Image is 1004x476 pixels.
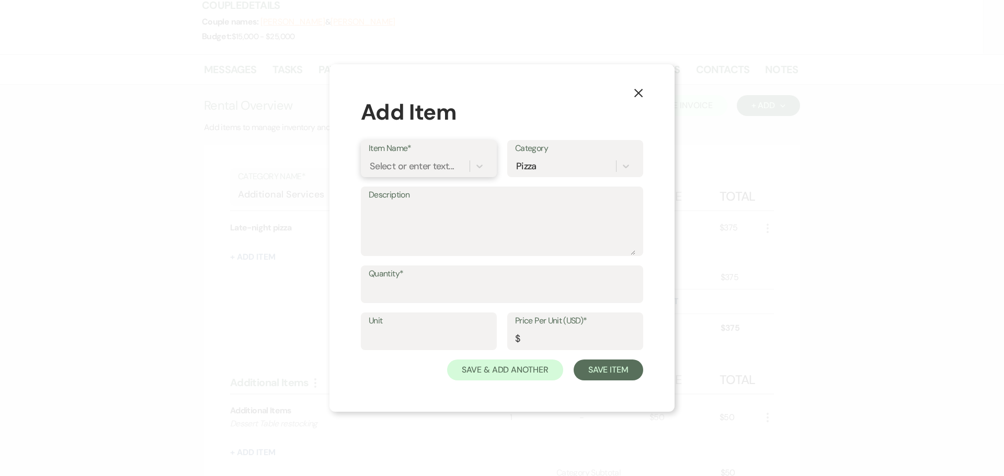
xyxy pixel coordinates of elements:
div: $ [515,332,520,346]
label: Description [369,188,635,203]
button: Save & Add Another [447,359,563,380]
label: Unit [369,314,489,329]
div: Pizza [516,159,537,173]
label: Quantity* [369,266,635,282]
label: Price Per Unit (USD)* [515,314,635,329]
label: Item Name* [369,141,489,156]
label: Category [515,141,635,156]
div: Add Item [361,96,643,129]
div: Select or enter text... [370,159,454,173]
button: Save Item [574,359,643,380]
